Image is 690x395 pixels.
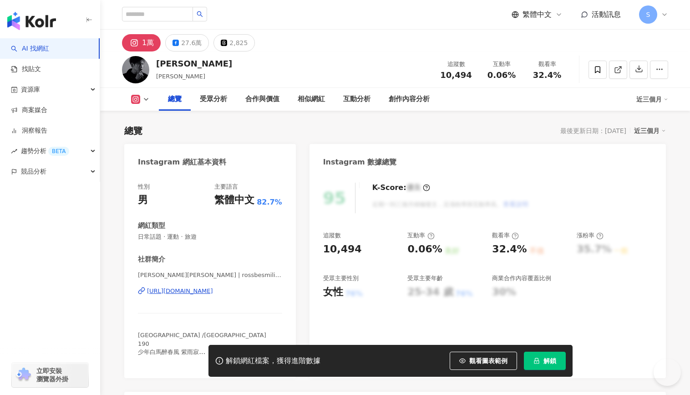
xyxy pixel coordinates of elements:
a: [URL][DOMAIN_NAME] [138,287,282,295]
div: Instagram 數據總覽 [323,157,397,167]
div: 相似網紅 [298,94,325,105]
div: 1萬 [142,36,154,49]
div: 近三個月 [636,92,668,107]
div: 互動分析 [343,94,370,105]
div: 受眾主要年齡 [407,274,443,282]
div: 互動率 [484,60,519,69]
div: Instagram 網紅基本資料 [138,157,226,167]
div: 總覽 [124,124,142,137]
div: 2,825 [229,36,248,49]
div: [PERSON_NAME] [156,58,232,69]
span: 解鎖 [543,357,556,364]
a: 洞察報告 [11,126,47,135]
div: 合作與價值 [245,94,279,105]
div: [URL][DOMAIN_NAME] [147,287,213,295]
div: 女性 [323,285,343,299]
div: 商業合作內容覆蓋比例 [492,274,551,282]
span: 0.06% [487,71,516,80]
div: 男 [138,193,148,207]
span: search [197,11,203,17]
span: 日常話題 · 運動 · 旅遊 [138,233,282,241]
div: BETA [48,147,69,156]
div: 觀看率 [492,231,519,240]
div: 互動率 [407,231,434,240]
div: K-Score : [372,183,430,193]
div: 社群簡介 [138,255,165,264]
a: chrome extension立即安裝 瀏覽器外掛 [12,363,88,387]
div: 27.6萬 [181,36,202,49]
span: 競品分析 [21,161,46,182]
div: 受眾分析 [200,94,227,105]
span: 活動訊息 [592,10,621,19]
div: 10,494 [323,242,362,256]
button: 1萬 [122,34,161,51]
span: 繁體中文 [523,10,552,20]
span: 資源庫 [21,79,40,100]
div: 性別 [138,183,150,191]
span: 立即安裝 瀏覽器外掛 [36,367,68,383]
button: 27.6萬 [165,34,209,51]
div: 創作內容分析 [389,94,430,105]
div: 最後更新日期：[DATE] [560,127,626,134]
button: 觀看圖表範例 [450,352,517,370]
span: 82.7% [257,197,282,207]
button: 解鎖 [524,352,566,370]
span: [GEOGRAPHIC_DATA] /[GEOGRAPHIC_DATA] 190 少年白馬醉春風 紫雨寂 親愛的檸檬精先生 飾 路南 報告王爺王妃是隻貓 飾 南風辰 我奇怪的17歲 [PERSO... [138,332,266,388]
div: 0.06% [407,242,442,256]
span: lock [533,358,540,364]
div: 追蹤數 [439,60,473,69]
div: 觀看率 [530,60,564,69]
a: searchAI 找網紅 [11,44,49,53]
div: 解鎖網紅檔案，獲得進階數據 [226,356,320,366]
a: 商案媒合 [11,106,47,115]
img: logo [7,12,56,30]
div: 近三個月 [634,125,666,137]
span: 觀看圖表範例 [469,357,507,364]
img: chrome extension [15,368,32,382]
div: 漲粉率 [577,231,604,240]
img: KOL Avatar [122,56,149,83]
div: 繁體中文 [214,193,254,207]
div: 32.4% [492,242,527,256]
span: 32.4% [533,71,561,80]
span: 趨勢分析 [21,141,69,161]
a: 找貼文 [11,65,41,74]
div: 追蹤數 [323,231,341,240]
span: rise [11,148,17,154]
div: 總覽 [168,94,182,105]
span: 10,494 [440,70,472,80]
div: 受眾主要性別 [323,274,359,282]
div: 主要語言 [214,183,238,191]
span: [PERSON_NAME][PERSON_NAME] | rossbesmiling [138,271,282,279]
div: 網紅類型 [138,221,165,231]
span: [PERSON_NAME] [156,73,205,80]
button: 2,825 [213,34,255,51]
span: S [646,10,650,20]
